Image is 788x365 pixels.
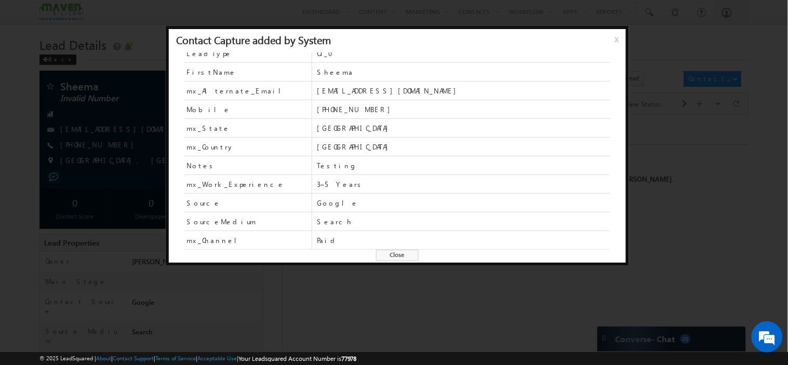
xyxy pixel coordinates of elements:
span: Contact Stage changed from to by . [67,60,391,69]
span: mx_Work_Experience [187,180,285,189]
div: . [67,128,409,138]
textarea: Type your message and hit 'Enter' [14,96,190,277]
span: 12:16 PM [32,103,63,112]
span: Your Leadsquared Account Number is [238,355,357,362]
span: Source [184,194,312,212]
span: Activity Type [10,8,46,23]
span: 12:14 PM [32,140,63,150]
span: mx_Country [184,138,312,156]
div: Minimize live chat window [170,5,195,30]
span: 77978 [341,355,357,362]
span: Contact Capture: [67,128,150,137]
span: [GEOGRAPHIC_DATA] [317,124,610,133]
div: All Time [179,11,199,21]
span: Mobile [187,105,231,114]
span: Paid [317,236,610,245]
span: [DATE] [32,128,56,138]
span: 3–5 Years [317,180,610,189]
div: Contact Capture added by System [177,35,331,44]
span: mx_Alternate_Email [187,86,289,96]
span: details [158,128,206,137]
span: SourceMedium [187,217,257,226]
span: [PERSON_NAME]([EMAIL_ADDRESS][DOMAIN_NAME]) [67,100,245,118]
span: [DATE] [32,91,56,100]
div: All Selected [52,8,130,24]
span: Contact Owner changed from to by through . [67,91,305,118]
span: Close [376,250,419,261]
span: Notes [187,161,217,170]
span: Notes [184,156,312,174]
em: Start Chat [141,286,189,300]
span: System([EMAIL_ADDRESS][DOMAIN_NAME]) [67,91,305,109]
span: [EMAIL_ADDRESS][DOMAIN_NAME] [317,86,610,96]
span: mx_Channel [184,231,312,249]
span: Invalid Number [272,60,321,69]
span: [DATE] [32,60,56,69]
span: mx_State [187,124,231,133]
span: Automation [198,110,249,118]
span: [PHONE_NUMBER] [317,105,610,114]
span: x [615,34,623,52]
span: LeadType [184,44,312,62]
span: SourceMedium [184,212,312,231]
a: Acceptable Use [197,355,237,361]
span: 03:13 PM [32,72,63,81]
div: Chat with us now [54,55,175,68]
span: Testing [317,161,610,170]
span: © 2025 LeadSquared | | | | | [39,354,357,363]
span: mx_Alternate_Email [184,82,312,100]
span: mx_Work_Experience [184,175,312,193]
span: Mobile [184,100,312,118]
span: mx_Channel [187,236,245,245]
span: FirstName [187,67,237,77]
span: Sheema [317,67,610,77]
span: [GEOGRAPHIC_DATA] [317,142,610,152]
a: Terms of Service [155,355,196,361]
span: LeadType [187,49,233,58]
span: Search [317,217,610,226]
span: FirstName [184,63,312,81]
a: About [96,355,111,361]
span: [PERSON_NAME] [337,60,390,69]
span: OT_0 [317,49,610,58]
span: Google [317,198,610,208]
span: Source [187,198,221,208]
div: All Selected [55,11,85,21]
span: Time [156,8,170,23]
img: d_60004797649_company_0_60004797649 [18,55,44,68]
div: Today [10,40,44,50]
span: New Lead [231,60,261,69]
span: System [140,110,163,118]
span: mx_Country [187,142,235,152]
span: mx_State [184,119,312,137]
a: Contact Support [113,355,154,361]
